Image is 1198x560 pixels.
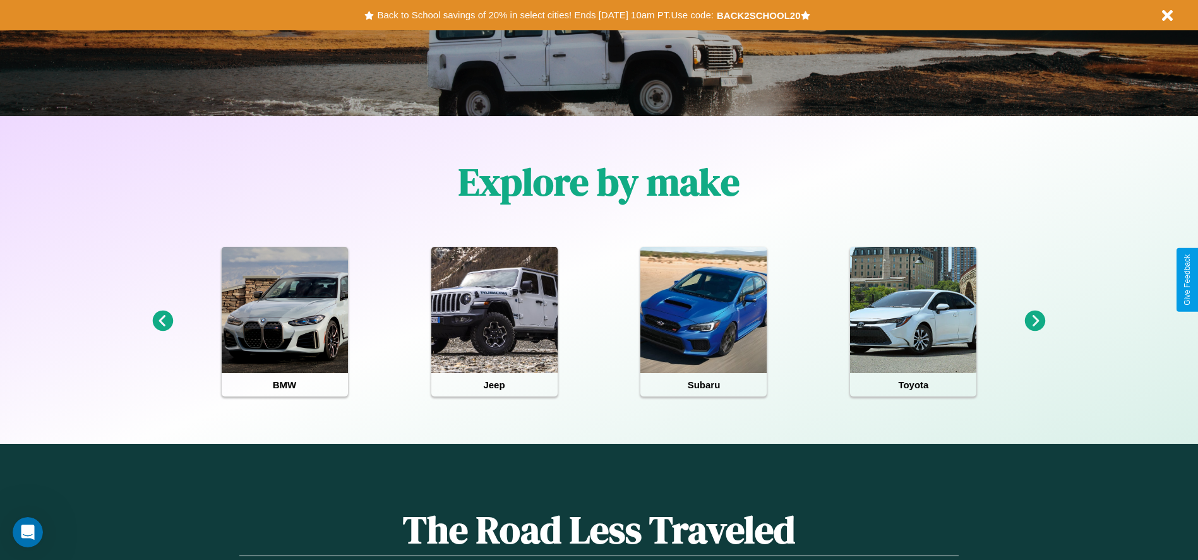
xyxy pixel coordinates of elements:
[431,373,558,396] h4: Jeep
[850,373,976,396] h4: Toyota
[640,373,767,396] h4: Subaru
[239,504,958,556] h1: The Road Less Traveled
[374,6,716,24] button: Back to School savings of 20% in select cities! Ends [DATE] 10am PT.Use code:
[222,373,348,396] h4: BMW
[1183,254,1192,306] div: Give Feedback
[458,156,740,208] h1: Explore by make
[47,11,223,21] div: Need help?
[47,21,223,34] div: The team will reply as soon as they can
[13,517,43,547] iframe: Intercom live chat
[717,10,801,21] b: BACK2SCHOOL20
